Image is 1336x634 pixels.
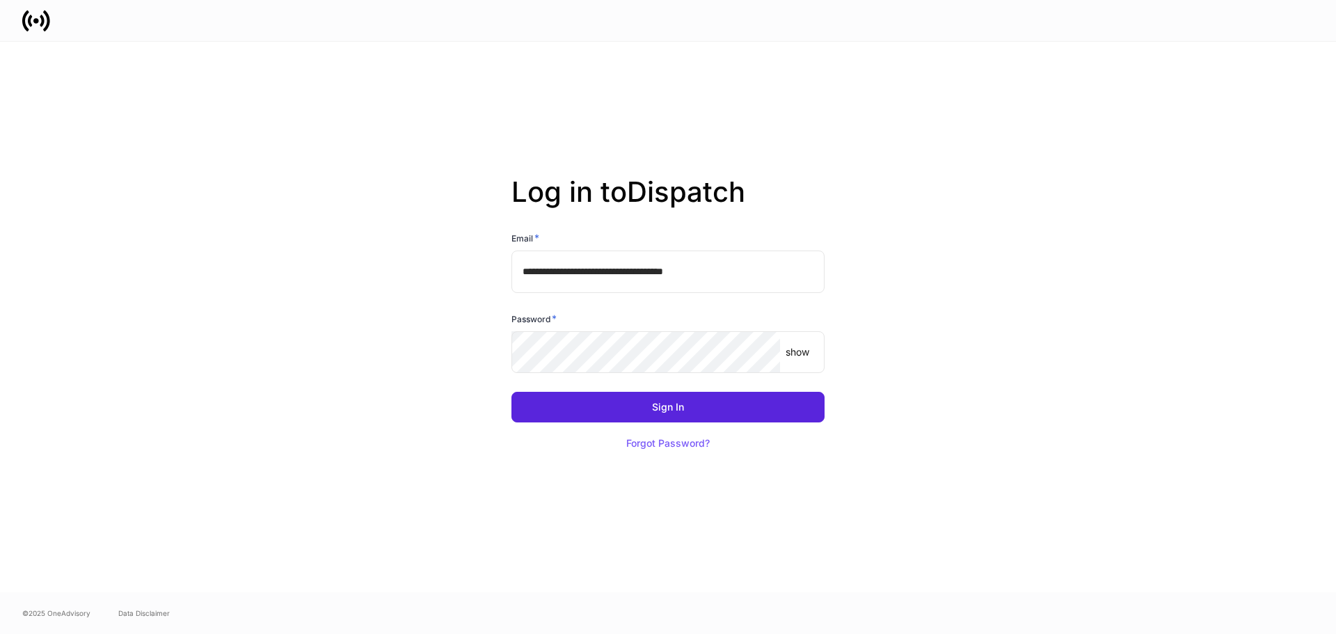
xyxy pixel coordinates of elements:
h2: Log in to Dispatch [511,175,825,231]
button: Forgot Password? [609,428,727,459]
a: Data Disclaimer [118,608,170,619]
h6: Password [511,312,557,326]
div: Sign In [652,402,684,412]
span: © 2025 OneAdvisory [22,608,90,619]
h6: Email [511,231,539,245]
button: Sign In [511,392,825,422]
div: Forgot Password? [626,438,710,448]
p: show [786,345,809,359]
